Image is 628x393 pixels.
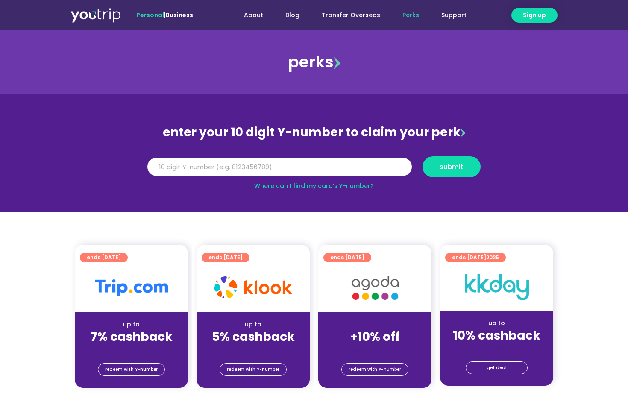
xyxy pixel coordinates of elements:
[330,253,364,262] span: ends [DATE]
[311,7,391,23] a: Transfer Overseas
[208,253,243,262] span: ends [DATE]
[212,328,295,345] strong: 5% cashback
[233,7,274,23] a: About
[91,328,173,345] strong: 7% cashback
[349,364,401,375] span: redeem with Y-number
[323,253,371,262] a: ends [DATE]
[166,11,193,19] a: Business
[147,158,412,176] input: 10 digit Y-number (e.g. 8123456789)
[440,164,464,170] span: submit
[98,363,165,376] a: redeem with Y-number
[325,345,425,354] div: (for stays only)
[511,8,558,23] a: Sign up
[341,363,408,376] a: redeem with Y-number
[447,343,546,352] div: (for stays only)
[216,7,478,23] nav: Menu
[105,364,158,375] span: redeem with Y-number
[82,320,181,329] div: up to
[445,253,506,262] a: ends [DATE]2025
[203,320,303,329] div: up to
[147,156,481,184] form: Y Number
[430,7,478,23] a: Support
[143,121,485,144] div: enter your 10 digit Y-number to claim your perk
[136,11,164,19] span: Personal
[80,253,128,262] a: ends [DATE]
[203,345,303,354] div: (for stays only)
[136,11,193,19] span: |
[87,253,121,262] span: ends [DATE]
[423,156,481,177] button: submit
[486,254,499,261] span: 2025
[227,364,279,375] span: redeem with Y-number
[523,11,546,20] span: Sign up
[274,7,311,23] a: Blog
[367,320,383,328] span: up to
[447,319,546,328] div: up to
[254,182,374,190] a: Where can I find my card’s Y-number?
[453,327,540,344] strong: 10% cashback
[466,361,528,374] a: get deal
[220,363,287,376] a: redeem with Y-number
[391,7,430,23] a: Perks
[350,328,400,345] strong: +10% off
[487,362,507,374] span: get deal
[202,253,249,262] a: ends [DATE]
[82,345,181,354] div: (for stays only)
[452,253,499,262] span: ends [DATE]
